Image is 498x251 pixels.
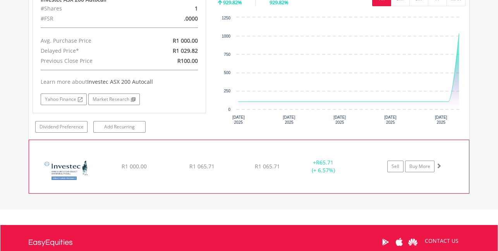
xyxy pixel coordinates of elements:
[228,107,231,112] text: 0
[385,115,397,125] text: [DATE] 2025
[232,115,245,125] text: [DATE] 2025
[35,46,148,56] div: Delayed Price*
[222,16,231,20] text: 1250
[35,14,148,24] div: #FSR
[222,34,231,38] text: 1000
[33,150,100,191] img: EQU.ZA.FNIB19.png
[316,159,333,166] span: R65.71
[173,47,198,54] span: R1 029.82
[35,121,88,133] a: Dividend Preference
[148,14,204,24] div: .0000
[35,3,148,14] div: #Shares
[294,159,352,174] div: + (+ 6.57%)
[387,161,404,172] a: Sell
[218,14,465,130] div: Chart. Highcharts interactive chart.
[41,78,198,86] div: Learn more about
[173,37,198,44] span: R1 000.00
[334,115,346,125] text: [DATE] 2025
[224,52,231,57] text: 750
[405,161,434,172] a: Buy More
[87,78,153,85] span: Investec ASX 200 Autocall
[189,163,215,170] span: R1 065.71
[255,163,280,170] span: R1 065.71
[224,71,231,75] text: 500
[41,93,87,105] a: Yahoo Finance
[88,93,140,105] a: Market Research
[148,3,204,14] div: 1
[218,14,465,130] svg: Interactive chart
[435,115,448,125] text: [DATE] 2025
[283,115,295,125] text: [DATE] 2025
[35,36,148,46] div: Avg. Purchase Price
[35,56,148,66] div: Previous Close Price
[177,57,198,64] span: R100.00
[93,121,146,133] a: Add Recurring
[224,89,231,93] text: 250
[122,163,147,170] span: R1 000.00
